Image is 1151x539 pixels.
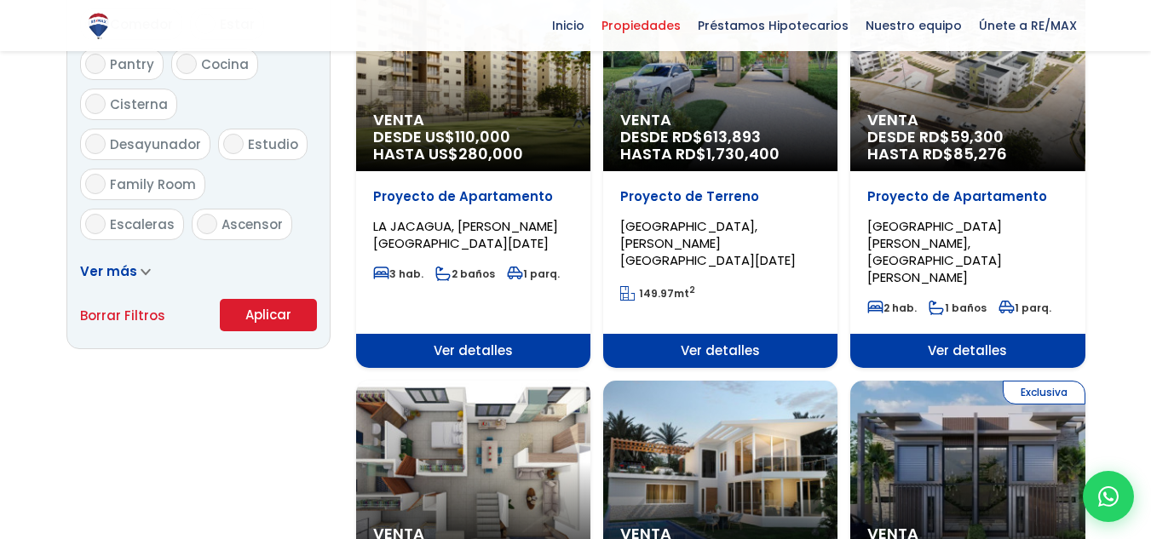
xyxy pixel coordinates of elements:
[620,286,695,301] span: mt
[620,129,820,163] span: DESDE RD$
[80,305,165,326] a: Borrar Filtros
[85,54,106,74] input: Pantry
[867,217,1002,286] span: [GEOGRAPHIC_DATA][PERSON_NAME], [GEOGRAPHIC_DATA][PERSON_NAME]
[706,143,780,164] span: 1,730,400
[110,175,196,193] span: Family Room
[373,129,573,163] span: DESDE US$
[703,126,761,147] span: 613,893
[857,13,970,38] span: Nuestro equipo
[620,112,820,129] span: Venta
[197,214,217,234] input: Ascensor
[544,13,593,38] span: Inicio
[435,267,495,281] span: 2 baños
[110,135,201,153] span: Desayunador
[620,146,820,163] span: HASTA RD$
[223,134,244,154] input: Estudio
[689,13,857,38] span: Préstamos Hipotecarios
[373,188,573,205] p: Proyecto de Apartamento
[953,143,1007,164] span: 85,276
[110,55,154,73] span: Pantry
[455,126,510,147] span: 110,000
[970,13,1085,38] span: Únete a RE/MAX
[950,126,1004,147] span: 59,300
[998,301,1051,315] span: 1 parq.
[850,334,1085,368] span: Ver detalles
[222,215,283,233] span: Ascensor
[80,262,137,280] span: Ver más
[867,129,1068,163] span: DESDE RD$
[867,301,917,315] span: 2 hab.
[85,94,106,114] input: Cisterna
[110,95,168,113] span: Cisterna
[85,174,106,194] input: Family Room
[85,134,106,154] input: Desayunador
[85,214,106,234] input: Escaleras
[593,13,689,38] span: Propiedades
[639,286,674,301] span: 149.97
[356,334,590,368] span: Ver detalles
[220,299,317,331] button: Aplicar
[929,301,987,315] span: 1 baños
[458,143,523,164] span: 280,000
[373,217,558,252] span: LA JACAGUA, [PERSON_NAME][GEOGRAPHIC_DATA][DATE]
[603,334,837,368] span: Ver detalles
[373,267,423,281] span: 3 hab.
[689,284,695,296] sup: 2
[867,112,1068,129] span: Venta
[80,262,151,280] a: Ver más
[867,146,1068,163] span: HASTA RD$
[110,215,175,233] span: Escaleras
[176,54,197,74] input: Cocina
[373,146,573,163] span: HASTA US$
[201,55,249,73] span: Cocina
[620,217,796,269] span: [GEOGRAPHIC_DATA], [PERSON_NAME][GEOGRAPHIC_DATA][DATE]
[83,11,113,41] img: Logo de REMAX
[1003,381,1085,404] span: Exclusiva
[507,267,560,281] span: 1 parq.
[373,112,573,129] span: Venta
[620,188,820,205] p: Proyecto de Terreno
[248,135,298,153] span: Estudio
[867,188,1068,205] p: Proyecto de Apartamento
